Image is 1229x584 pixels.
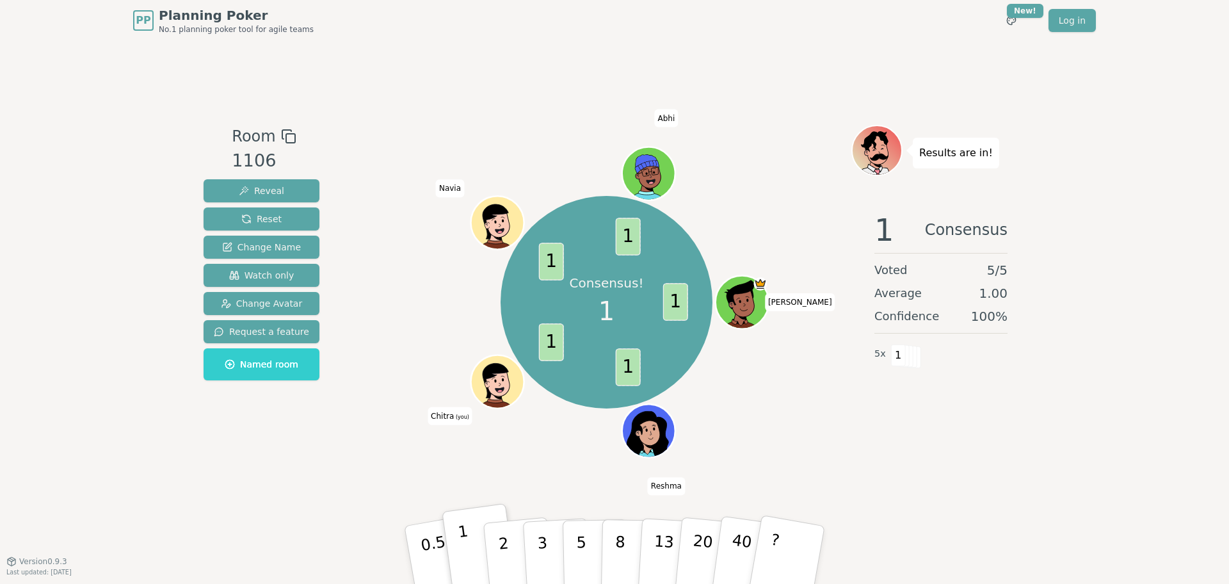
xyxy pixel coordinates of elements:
[221,297,303,310] span: Change Avatar
[19,556,67,567] span: Version 0.9.3
[232,125,275,148] span: Room
[214,325,309,338] span: Request a feature
[615,349,640,387] span: 1
[229,269,294,282] span: Watch only
[615,218,640,255] span: 1
[1007,4,1043,18] div: New!
[765,293,835,311] span: Click to change your name
[874,307,939,325] span: Confidence
[874,284,922,302] span: Average
[133,6,314,35] a: PPPlanning PokerNo.1 planning poker tool for agile teams
[204,236,319,259] button: Change Name
[569,274,644,292] p: Consensus!
[204,292,319,315] button: Change Avatar
[1048,9,1096,32] a: Log in
[136,13,150,28] span: PP
[538,324,563,362] span: 1
[159,6,314,24] span: Planning Poker
[874,261,908,279] span: Voted
[204,348,319,380] button: Named room
[204,264,319,287] button: Watch only
[979,284,1008,302] span: 1.00
[204,207,319,231] button: Reset
[454,414,469,419] span: (you)
[204,179,319,202] button: Reveal
[971,307,1008,325] span: 100 %
[472,357,522,407] button: Click to change your avatar
[648,477,685,495] span: Click to change your name
[919,144,993,162] p: Results are in!
[874,215,894,245] span: 1
[241,213,282,225] span: Reset
[159,24,314,35] span: No.1 planning poker tool for agile teams
[428,407,472,425] span: Click to change your name
[538,243,563,280] span: 1
[874,347,886,361] span: 5 x
[225,358,298,371] span: Named room
[655,109,679,127] span: Click to change your name
[232,148,296,174] div: 1106
[1000,9,1023,32] button: New!
[222,241,301,254] span: Change Name
[663,284,687,321] span: 1
[891,345,906,366] span: 1
[436,179,464,197] span: Click to change your name
[204,320,319,343] button: Request a feature
[239,184,284,197] span: Reveal
[987,261,1008,279] span: 5 / 5
[925,215,1008,245] span: Consensus
[753,277,767,291] span: Matt is the host
[6,569,72,576] span: Last updated: [DATE]
[598,292,614,330] span: 1
[6,556,67,567] button: Version0.9.3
